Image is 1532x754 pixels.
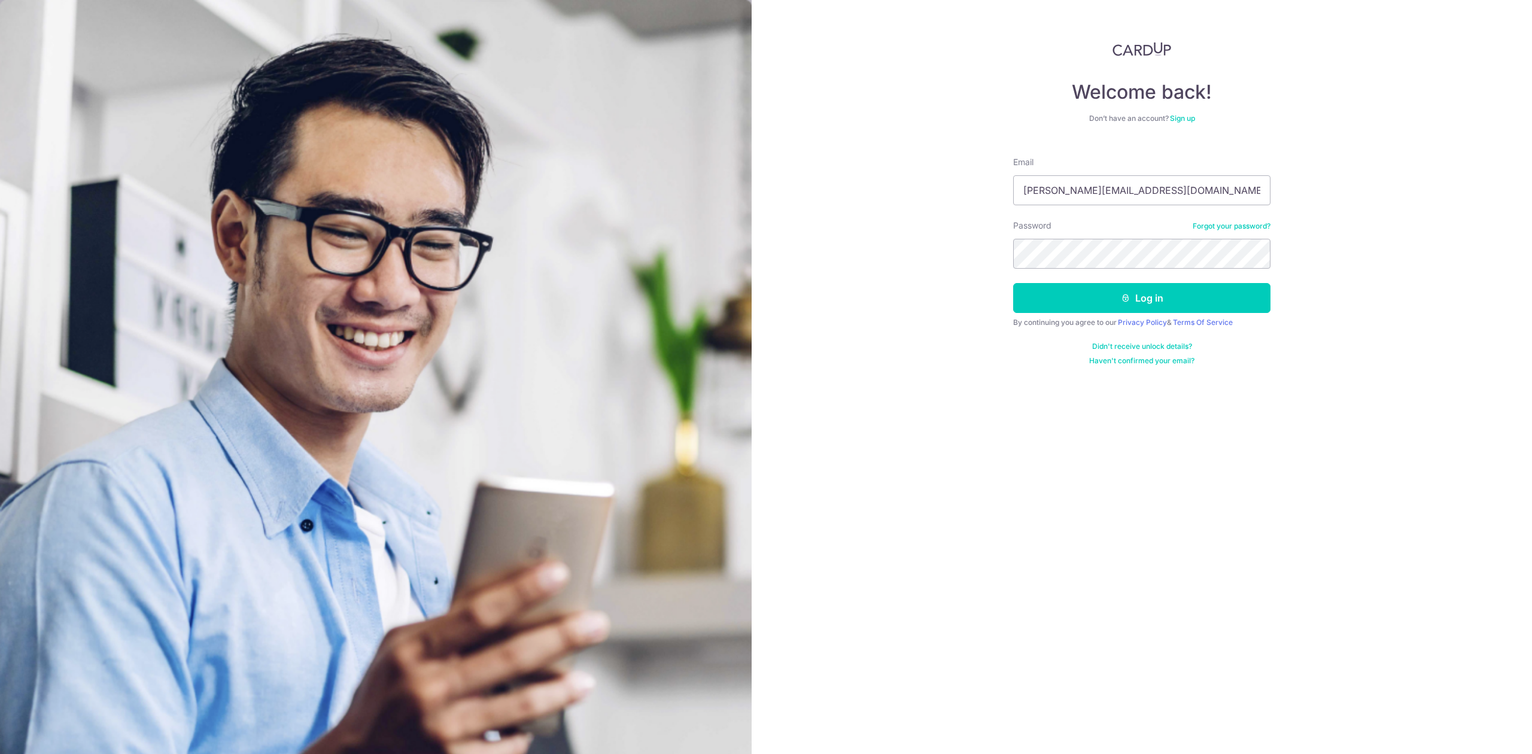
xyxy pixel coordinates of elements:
[1013,80,1270,104] h4: Welcome back!
[1013,156,1034,168] label: Email
[1013,283,1270,313] button: Log in
[1173,318,1233,327] a: Terms Of Service
[1013,175,1270,205] input: Enter your Email
[1170,114,1195,123] a: Sign up
[1013,220,1051,232] label: Password
[1092,342,1192,351] a: Didn't receive unlock details?
[1118,318,1167,327] a: Privacy Policy
[1013,318,1270,327] div: By continuing you agree to our &
[1193,221,1270,231] a: Forgot your password?
[1013,114,1270,123] div: Don’t have an account?
[1112,42,1171,56] img: CardUp Logo
[1089,356,1194,366] a: Haven't confirmed your email?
